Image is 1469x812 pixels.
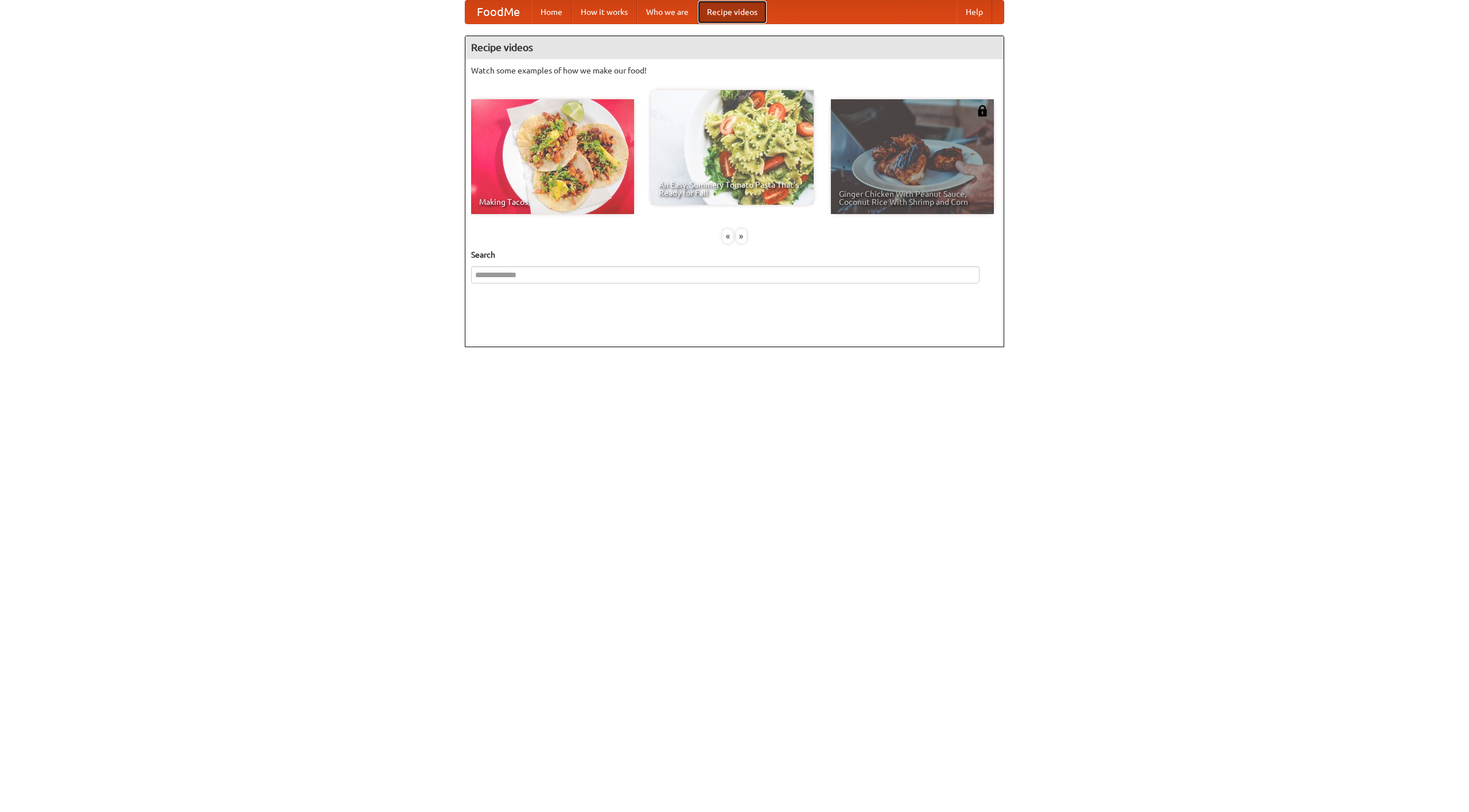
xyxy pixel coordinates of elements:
a: Making Tacos [471,99,634,214]
h5: Search [471,249,998,261]
a: Who we are [637,1,698,24]
span: Making Tacos [479,198,626,206]
div: » [736,229,747,243]
div: « [722,229,733,243]
a: Recipe videos [698,1,767,24]
img: 483408.png [977,105,988,116]
a: An Easy, Summery Tomato Pasta That's Ready for Fall [651,90,814,205]
a: Home [531,1,572,24]
a: FoodMe [465,1,531,24]
p: Watch some examples of how we make our food! [471,65,998,76]
a: How it works [572,1,637,24]
h4: Recipe videos [465,36,1004,59]
span: An Easy, Summery Tomato Pasta That's Ready for Fall [659,181,806,197]
a: Help [957,1,992,24]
